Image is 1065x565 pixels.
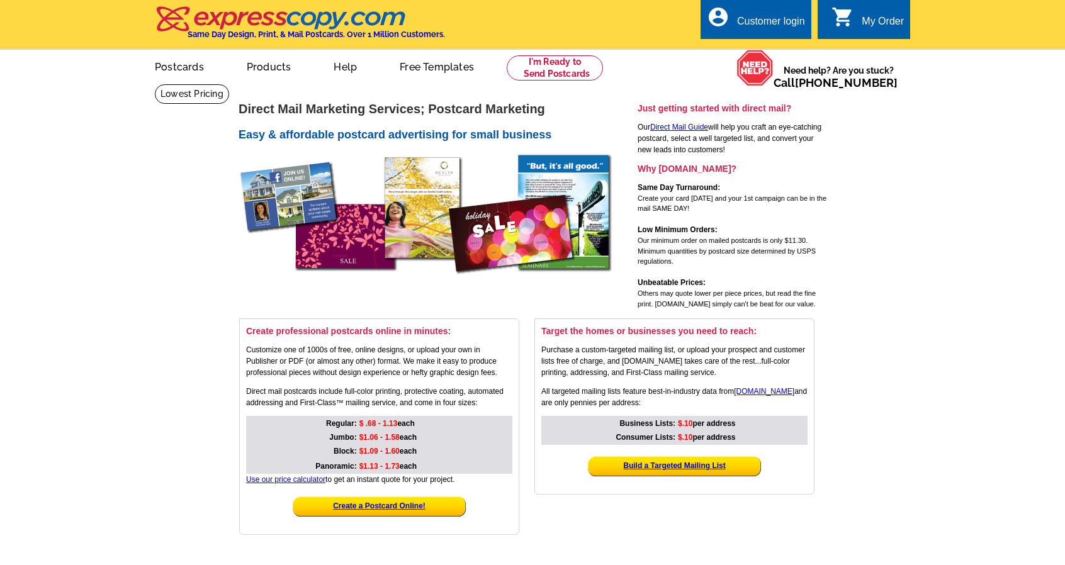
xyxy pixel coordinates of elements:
[380,51,494,81] a: Free Templates
[678,419,692,428] span: $.10
[734,387,794,396] a: [DOMAIN_NAME]
[862,16,904,33] div: My Order
[795,76,898,89] a: [PHONE_NUMBER]
[650,123,708,131] a: Direct Mail Guide
[246,475,325,484] a: Use our price calculator
[359,419,398,428] span: $ .68 - 1.13
[616,433,675,442] strong: Consumer Lists:
[737,16,805,33] div: Customer login
[638,163,826,174] h3: Why [DOMAIN_NAME]?
[638,278,706,287] strong: Unbeatable Prices:
[774,76,898,89] span: Call
[329,433,356,442] strong: Jumbo:
[707,14,805,30] a: account_circle Customer login
[736,50,774,86] img: help
[239,149,616,296] img: direct mail postcards
[678,419,735,428] strong: per address
[774,64,904,89] span: Need help? Are you stuck?
[359,447,400,456] span: $1.09 - 1.60
[638,225,718,234] strong: Low Minimum Orders:
[188,30,445,39] h4: Same Day Design, Print, & Mail Postcards. Over 1 Million Customers.
[359,462,400,471] span: $1.13 - 1.73
[638,121,826,155] p: Our will help you craft an eye-catching postcard, select a well targeted list, and convert your n...
[831,14,904,30] a: shopping_cart My Order
[678,433,692,442] span: $.10
[831,6,854,28] i: shopping_cart
[541,344,808,378] p: Purchase a custom-targeted mailing list, or upload your prospect and customer lists free of charg...
[541,325,808,337] h3: Target the homes or businesses you need to reach:
[359,433,400,442] span: $1.06 - 1.58
[246,475,455,484] span: to get an instant quote for your project.
[359,433,417,442] strong: each
[678,433,735,442] strong: per address
[326,419,357,428] strong: Regular:
[246,344,512,378] p: Customize one of 1000s of free, online designs, or upload your own in Publisher or PDF (or almost...
[619,419,675,428] strong: Business Lists:
[638,237,816,265] span: Our minimum order on mailed postcards is only $11.30. Minimum quantities by postcard size determi...
[334,447,357,456] strong: Block:
[239,103,635,116] h1: Direct Mail Marketing Services; Postcard Marketing
[623,461,725,470] a: Build a Targeted Mailing List
[315,462,356,471] strong: Panoramic:
[135,51,224,81] a: Postcards
[155,15,445,39] a: Same Day Design, Print, & Mail Postcards. Over 1 Million Customers.
[638,183,720,192] strong: Same Day Turnaround:
[638,103,826,114] h3: Just getting started with direct mail?
[313,51,377,81] a: Help
[359,447,417,456] strong: each
[333,501,425,510] a: Create a Postcard Online!
[239,128,635,142] h2: Easy & affordable postcard advertising for small business
[246,325,512,337] h3: Create professional postcards online in minutes:
[359,419,415,428] strong: each
[707,6,730,28] i: account_circle
[246,386,512,408] p: Direct mail postcards include full-color printing, protective coating, automated addressing and F...
[227,51,312,81] a: Products
[638,194,826,213] span: Create your card [DATE] and your 1st campaign can be in the mail SAME DAY!
[638,289,816,308] span: Others may quote lower per piece prices, but read the fine print. [DOMAIN_NAME] simply can't be b...
[541,386,808,408] p: All targeted mailing lists feature best-in-industry data from and are only pennies per address:
[359,462,417,471] strong: each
